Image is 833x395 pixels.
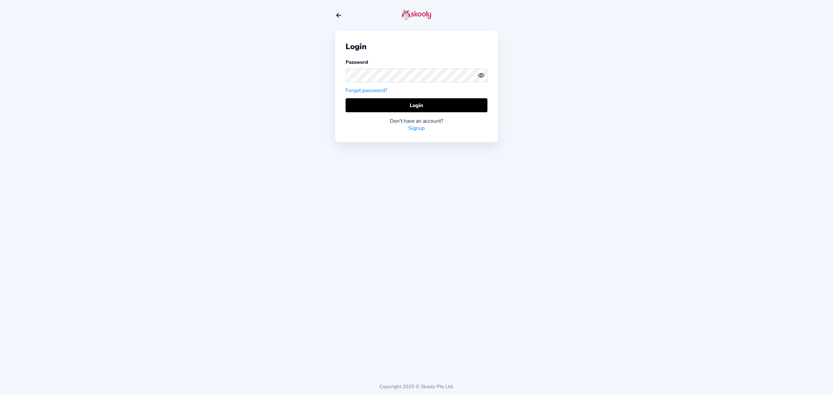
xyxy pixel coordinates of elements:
[408,125,425,132] a: Signup
[478,72,487,79] button: eye outlineeye off outline
[478,72,485,79] ion-icon: eye outline
[346,87,387,94] a: Forgot password?
[346,59,368,65] label: Password
[346,41,487,52] div: Login
[402,9,431,20] img: skooly-logo.png
[346,117,487,125] div: Don't have an account?
[335,12,342,19] button: arrow back outline
[346,98,487,112] button: Login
